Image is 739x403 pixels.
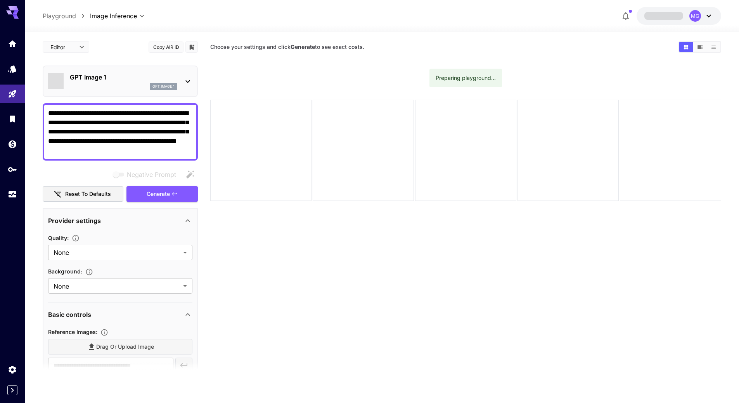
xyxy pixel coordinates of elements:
div: Home [8,39,17,48]
button: Copy AIR ID [149,42,183,53]
span: None [54,248,180,257]
p: gpt_image_1 [152,84,175,89]
span: Choose your settings and click to see exact costs. [210,43,364,50]
button: Show images in grid view [679,42,693,52]
span: Negative Prompt [127,170,176,179]
button: Generate [126,186,198,202]
div: Preparing playground... [436,71,496,85]
div: Library [8,114,17,124]
button: Show images in video view [693,42,707,52]
button: Reset to defaults [43,186,123,202]
button: Add to library [188,42,195,52]
div: Wallet [8,139,17,149]
span: Negative prompts are not compatible with the selected model. [111,170,182,179]
button: Upload a reference image to guide the result. This is needed for Image-to-Image or Inpainting. Su... [97,329,111,336]
p: GPT Image 1 [70,73,177,82]
p: Basic controls [48,310,91,319]
div: Provider settings [48,211,192,230]
span: Reference Images : [48,329,97,335]
span: None [54,282,180,291]
div: MG [689,10,701,22]
b: Generate [291,43,315,50]
div: Playground [8,89,17,99]
button: Show images in list view [707,42,720,52]
span: Generate [147,189,170,199]
div: GPT Image 1gpt_image_1 [48,69,192,93]
div: Models [8,64,17,74]
span: Quality : [48,235,69,241]
span: Background : [48,268,82,275]
button: MG [637,7,721,25]
span: Image Inference [90,11,137,21]
div: Usage [8,190,17,199]
div: Settings [8,365,17,374]
div: Show images in grid viewShow images in video viewShow images in list view [678,41,721,53]
nav: breadcrumb [43,11,90,21]
div: API Keys [8,164,17,174]
div: Basic controls [48,305,192,324]
button: Expand sidebar [7,385,17,395]
a: Playground [43,11,76,21]
p: Provider settings [48,216,101,225]
span: Editor [50,43,74,51]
